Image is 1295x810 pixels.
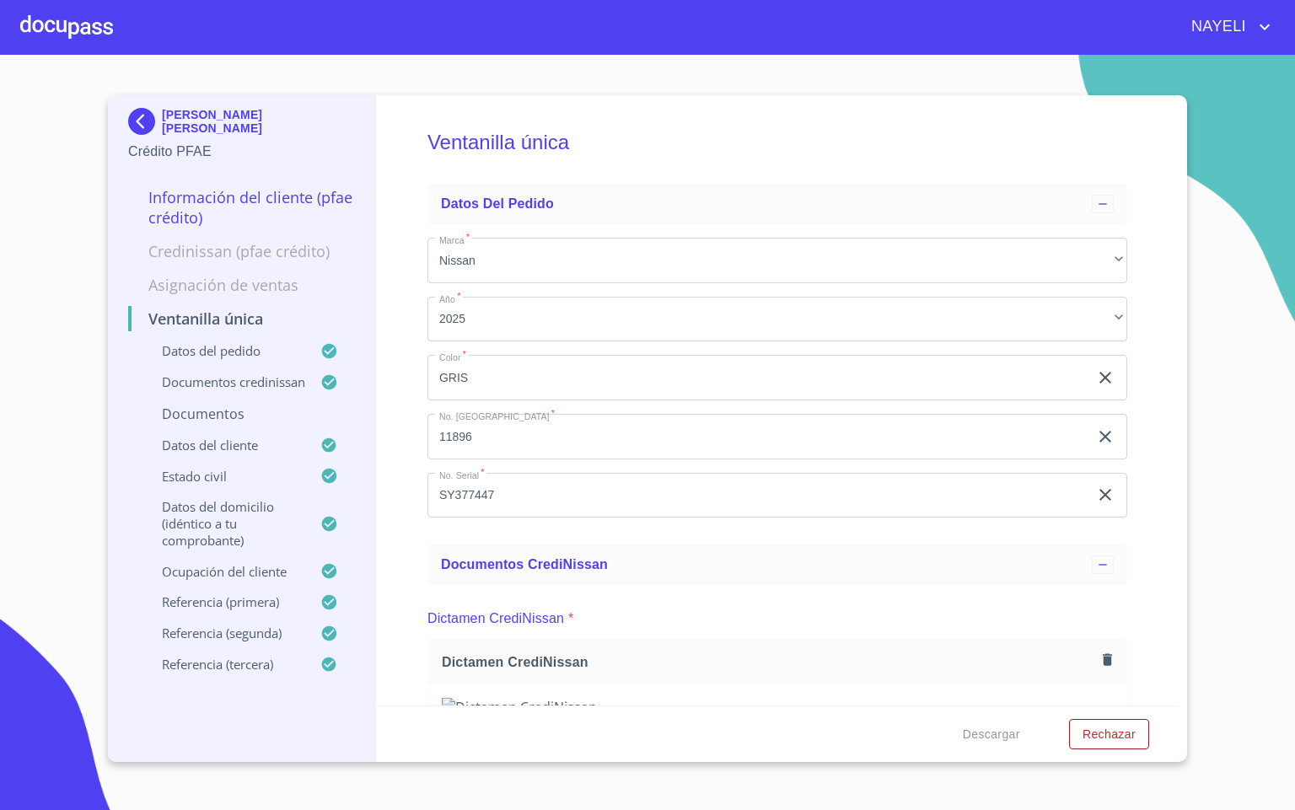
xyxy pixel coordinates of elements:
span: Documentos CrediNissan [441,557,608,571]
p: Credinissan (PFAE crédito) [128,241,355,261]
p: Ventanilla única [128,308,355,329]
button: clear input [1095,426,1115,447]
div: Documentos CrediNissan [427,544,1127,585]
button: account of current user [1179,13,1275,40]
p: Dictamen CrediNissan [427,609,564,629]
p: Ocupación del Cliente [128,563,320,580]
img: Docupass spot blue [128,108,162,135]
button: Rechazar [1069,719,1149,750]
div: Datos del pedido [427,184,1127,224]
span: Dictamen CrediNissan [442,653,1096,671]
p: Referencia (segunda) [128,625,320,641]
p: Datos del domicilio (idéntico a tu comprobante) [128,498,320,549]
span: Descargar [963,724,1020,745]
p: [PERSON_NAME] [PERSON_NAME] [162,108,355,135]
div: 2025 [427,297,1127,342]
button: clear input [1095,485,1115,505]
img: Dictamen CrediNissan [442,698,1113,716]
p: Referencia (primera) [128,593,320,610]
span: Datos del pedido [441,196,554,211]
p: Datos del pedido [128,342,320,359]
div: [PERSON_NAME] [PERSON_NAME] [128,108,355,142]
p: Documentos CrediNissan [128,373,320,390]
div: Nissan [427,238,1127,283]
p: Asignación de Ventas [128,275,355,295]
span: Rechazar [1083,724,1136,745]
button: Descargar [956,719,1027,750]
p: Crédito PFAE [128,142,355,162]
p: Información del cliente (PFAE crédito) [128,187,355,228]
p: Referencia (tercera) [128,656,320,673]
button: clear input [1095,367,1115,388]
p: Documentos [128,405,355,423]
h5: Ventanilla única [427,108,1127,177]
p: Datos del cliente [128,437,320,453]
p: Estado Civil [128,468,320,485]
span: NAYELI [1179,13,1255,40]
